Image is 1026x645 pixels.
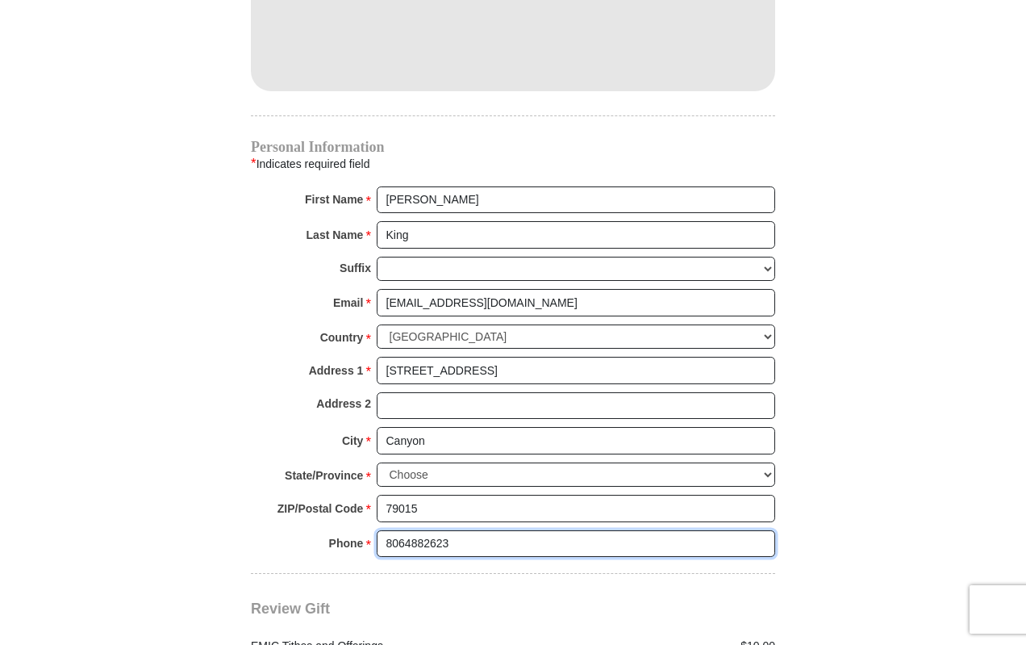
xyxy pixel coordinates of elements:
strong: First Name [305,188,363,211]
strong: Email [333,291,363,314]
strong: ZIP/Postal Code [277,497,364,520]
strong: State/Province [285,464,363,487]
strong: Suffix [340,257,371,279]
strong: Last Name [307,224,364,246]
strong: Address 1 [309,359,364,382]
span: Review Gift [251,601,330,617]
strong: Country [320,326,364,349]
h4: Personal Information [251,140,775,153]
div: Indicates required field [251,153,775,174]
strong: Phone [329,532,364,555]
strong: City [342,429,363,452]
strong: Address 2 [316,392,371,415]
